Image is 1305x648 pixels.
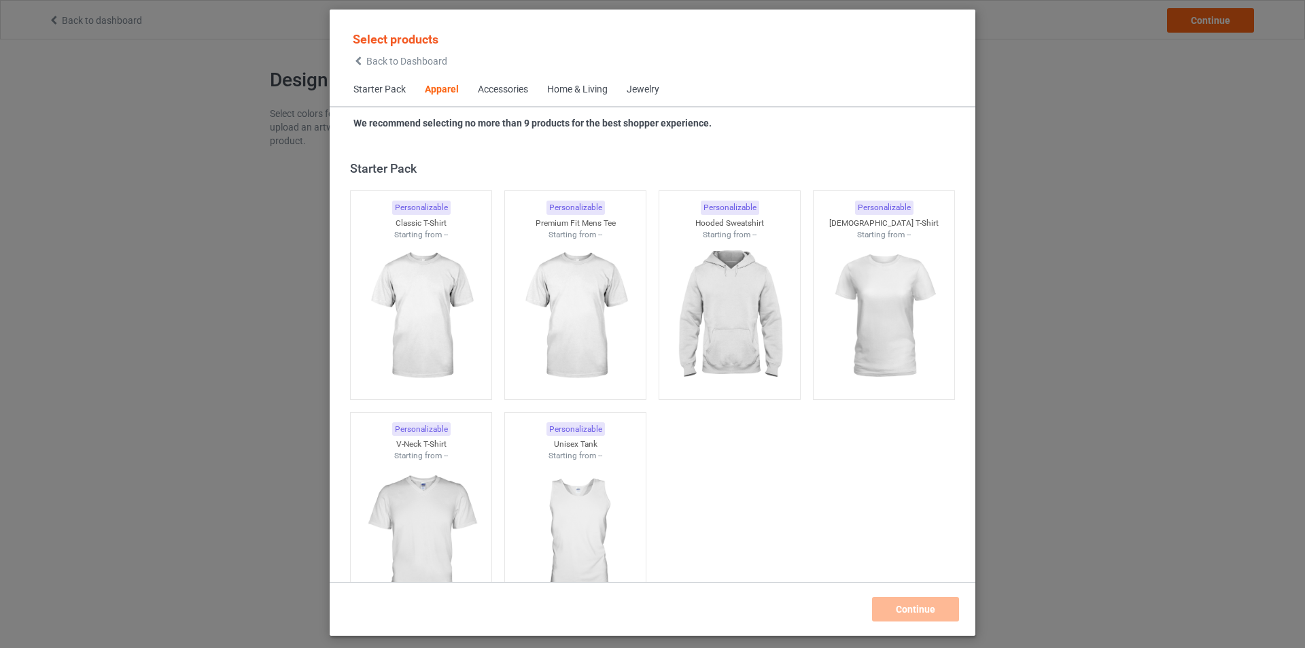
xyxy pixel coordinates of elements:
[659,218,801,229] div: Hooded Sweatshirt
[669,240,790,392] img: regular.jpg
[823,240,945,392] img: regular.jpg
[627,83,659,97] div: Jewelry
[425,83,459,97] div: Apparel
[366,56,447,67] span: Back to Dashboard
[392,201,451,215] div: Personalizable
[505,218,646,229] div: Premium Fit Mens Tee
[392,422,451,437] div: Personalizable
[701,201,759,215] div: Personalizable
[350,160,961,176] div: Starter Pack
[505,439,646,450] div: Unisex Tank
[360,462,482,614] img: regular.jpg
[353,32,438,46] span: Select products
[353,118,712,129] strong: We recommend selecting no more than 9 products for the best shopper experience.
[814,229,955,241] div: Starting from --
[814,218,955,229] div: [DEMOGRAPHIC_DATA] T-Shirt
[546,201,605,215] div: Personalizable
[351,450,492,462] div: Starting from --
[547,83,608,97] div: Home & Living
[478,83,528,97] div: Accessories
[855,201,913,215] div: Personalizable
[360,240,482,392] img: regular.jpg
[351,439,492,450] div: V-Neck T-Shirt
[515,240,636,392] img: regular.jpg
[515,462,636,614] img: regular.jpg
[351,218,492,229] div: Classic T-Shirt
[351,229,492,241] div: Starting from --
[659,229,801,241] div: Starting from --
[344,73,415,106] span: Starter Pack
[546,422,605,437] div: Personalizable
[505,450,646,462] div: Starting from --
[505,229,646,241] div: Starting from --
